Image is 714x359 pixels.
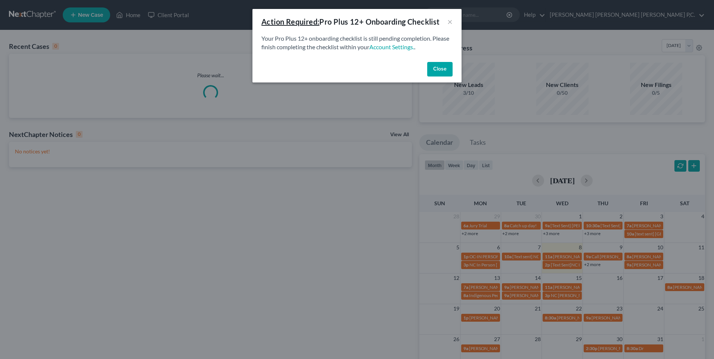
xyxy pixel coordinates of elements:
div: Pro Plus 12+ Onboarding Checklist [261,16,440,27]
button: × [447,17,453,26]
u: Action Required: [261,17,319,26]
p: Your Pro Plus 12+ onboarding checklist is still pending completion. Please finish completing the ... [261,34,453,51]
button: Close [427,62,453,77]
a: Account Settings. [369,43,414,50]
